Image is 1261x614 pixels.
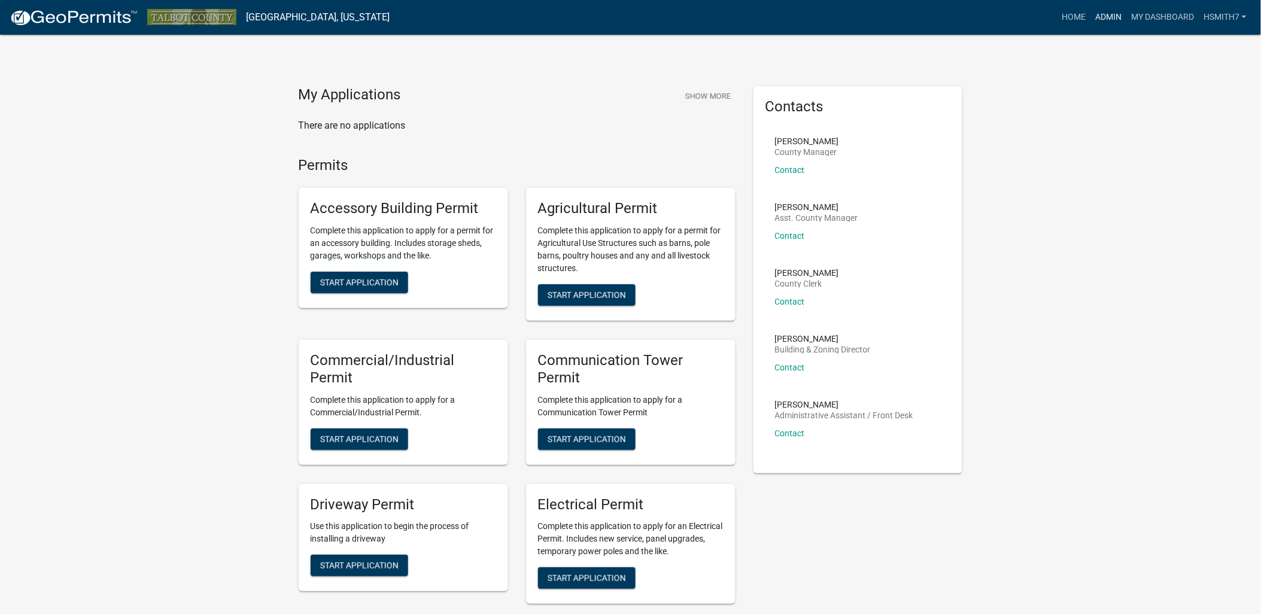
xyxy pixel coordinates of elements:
[320,434,399,443] span: Start Application
[775,411,913,420] p: Administrative Assistant / Front Desk
[311,496,496,513] h5: Driveway Permit
[775,269,839,277] p: [PERSON_NAME]
[538,352,724,387] h5: Communication Tower Permit
[775,214,858,222] p: Asst. County Manager
[311,520,496,545] p: Use this application to begin the process of installing a driveway
[538,496,724,513] h5: Electrical Permit
[548,434,626,443] span: Start Application
[299,157,736,174] h4: Permits
[311,428,408,450] button: Start Application
[775,231,805,241] a: Contact
[775,203,858,211] p: [PERSON_NAME]
[320,561,399,570] span: Start Application
[548,290,626,300] span: Start Application
[775,165,805,175] a: Contact
[538,428,636,450] button: Start Application
[775,428,805,438] a: Contact
[548,573,626,583] span: Start Application
[775,335,871,343] p: [PERSON_NAME]
[538,520,724,558] p: Complete this application to apply for an Electrical Permit. Includes new service, panel upgrades...
[147,9,236,25] img: Talbot County, Georgia
[1090,6,1126,29] a: Admin
[320,278,399,287] span: Start Application
[1126,6,1199,29] a: My Dashboard
[311,224,496,262] p: Complete this application to apply for a permit for an accessory building. Includes storage sheds...
[1057,6,1090,29] a: Home
[538,200,724,217] h5: Agricultural Permit
[775,345,871,354] p: Building & Zoning Director
[765,98,951,115] h5: Contacts
[775,363,805,372] a: Contact
[311,352,496,387] h5: Commercial/Industrial Permit
[311,555,408,576] button: Start Application
[1199,6,1251,29] a: hsmith7
[538,284,636,306] button: Start Application
[538,394,724,419] p: Complete this application to apply for a Communication Tower Permit
[299,86,401,104] h4: My Applications
[775,400,913,409] p: [PERSON_NAME]
[775,148,839,156] p: County Manager
[311,394,496,419] p: Complete this application to apply for a Commercial/Industrial Permit.
[775,297,805,306] a: Contact
[775,137,839,145] p: [PERSON_NAME]
[311,272,408,293] button: Start Application
[538,567,636,589] button: Start Application
[311,200,496,217] h5: Accessory Building Permit
[680,86,736,106] button: Show More
[538,224,724,275] p: Complete this application to apply for a permit for Agricultural Use Structures such as barns, po...
[246,7,390,28] a: [GEOGRAPHIC_DATA], [US_STATE]
[775,279,839,288] p: County Clerk
[299,118,736,133] p: There are no applications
